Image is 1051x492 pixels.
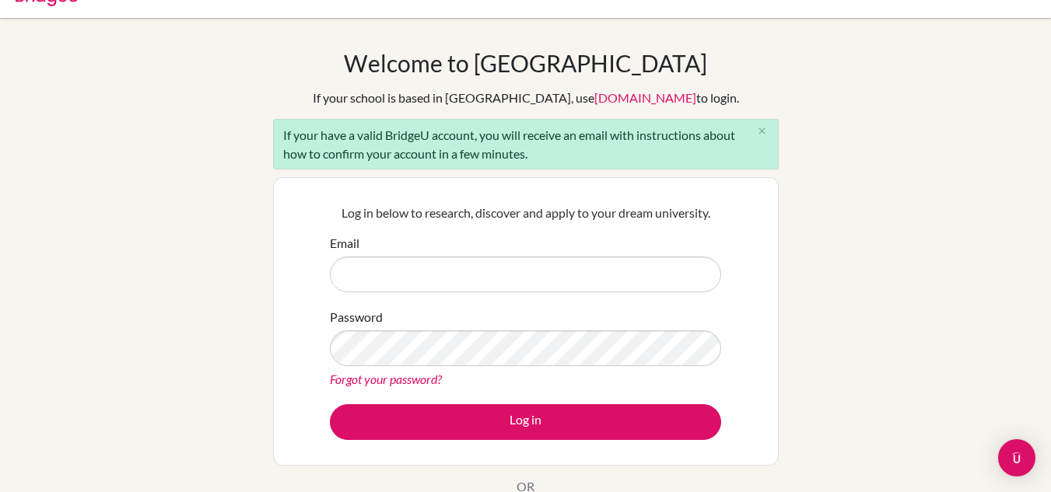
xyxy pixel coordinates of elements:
label: Password [330,308,383,326]
button: Log in [330,404,721,440]
div: Open Intercom Messenger [998,439,1035,476]
label: Email [330,234,359,253]
div: If your have a valid BridgeU account, you will receive an email with instructions about how to co... [273,119,779,169]
h1: Welcome to [GEOGRAPHIC_DATA] [344,49,707,77]
i: close [756,125,768,137]
button: Close [747,120,778,143]
p: Log in below to research, discover and apply to your dream university. [330,204,721,222]
a: [DOMAIN_NAME] [594,90,696,105]
div: If your school is based in [GEOGRAPHIC_DATA], use to login. [313,89,739,107]
a: Forgot your password? [330,372,442,386]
